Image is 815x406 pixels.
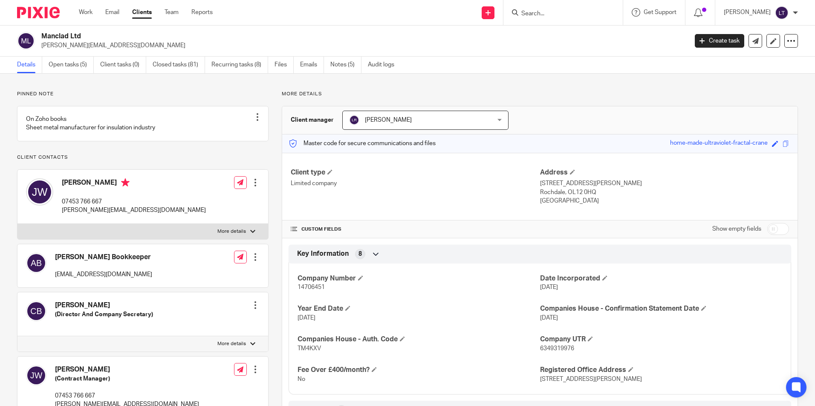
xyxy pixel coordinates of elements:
h4: Companies House - Auth. Code [298,335,540,344]
span: No [298,376,305,382]
h4: Address [540,168,789,177]
span: 6349319976 [540,346,574,352]
a: Client tasks (0) [100,57,146,73]
p: Pinned note [17,91,269,97]
span: [DATE] [540,284,558,290]
span: [STREET_ADDRESS][PERSON_NAME] [540,376,642,382]
h4: Company UTR [540,335,782,344]
p: [PERSON_NAME] [724,8,771,17]
a: Recurring tasks (8) [211,57,268,73]
h4: Client type [291,168,540,177]
a: Emails [300,57,324,73]
a: Email [105,8,119,17]
p: More details [282,91,798,97]
h4: [PERSON_NAME] [62,178,206,189]
p: Rochdale, OL12 0HQ [540,188,789,197]
img: svg%3E [349,115,359,125]
p: More details [217,340,246,347]
p: [PERSON_NAME][EMAIL_ADDRESS][DOMAIN_NAME] [62,206,206,214]
h4: CUSTOM FIELDS [291,226,540,233]
i: Primary [121,178,130,187]
h4: Date Incorporated [540,274,782,283]
h2: Manclad Ltd [41,32,554,41]
span: 8 [358,250,362,258]
p: [GEOGRAPHIC_DATA] [540,197,789,205]
h4: Companies House - Confirmation Statement Date [540,304,782,313]
h5: (Director And Company Secretary) [55,310,153,319]
a: Clients [132,8,152,17]
img: Pixie [17,7,60,18]
h4: [PERSON_NAME] Bookkeeper [55,253,152,262]
img: svg%3E [775,6,789,20]
img: svg%3E [26,253,46,273]
a: Work [79,8,92,17]
img: svg%3E [26,178,53,206]
span: [PERSON_NAME] [365,117,412,123]
h4: Registered Office Address [540,366,782,375]
p: More details [217,228,246,235]
a: Create task [695,34,744,48]
a: Closed tasks (81) [153,57,205,73]
a: Audit logs [368,57,401,73]
span: [DATE] [298,315,315,321]
h5: (Contract Manager) [55,375,199,383]
span: [DATE] [540,315,558,321]
span: Get Support [644,9,676,15]
img: svg%3E [26,301,46,321]
h4: Fee Over £400/month? [298,366,540,375]
a: Files [275,57,294,73]
p: [EMAIL_ADDRESS][DOMAIN_NAME] [55,270,152,279]
h4: Year End Date [298,304,540,313]
p: 07453 766 667 [62,197,206,206]
a: Notes (5) [330,57,361,73]
img: svg%3E [17,32,35,50]
span: Key Information [297,249,349,258]
a: Team [165,8,179,17]
p: Client contacts [17,154,269,161]
a: Details [17,57,42,73]
img: svg%3E [26,365,46,386]
p: Master code for secure communications and files [289,139,436,148]
a: Open tasks (5) [49,57,94,73]
p: 07453 766 667 [55,392,199,400]
h4: [PERSON_NAME] [55,301,153,310]
p: [PERSON_NAME][EMAIL_ADDRESS][DOMAIN_NAME] [41,41,682,50]
a: Reports [191,8,213,17]
span: 14706451 [298,284,325,290]
p: Limited company [291,179,540,188]
p: [STREET_ADDRESS][PERSON_NAME] [540,179,789,188]
div: home-made-ultraviolet-fractal-crane [670,139,768,149]
h4: [PERSON_NAME] [55,365,199,374]
span: TM4KXV [298,346,321,352]
h3: Client manager [291,116,334,124]
input: Search [520,10,597,18]
h4: Company Number [298,274,540,283]
label: Show empty fields [712,225,761,233]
